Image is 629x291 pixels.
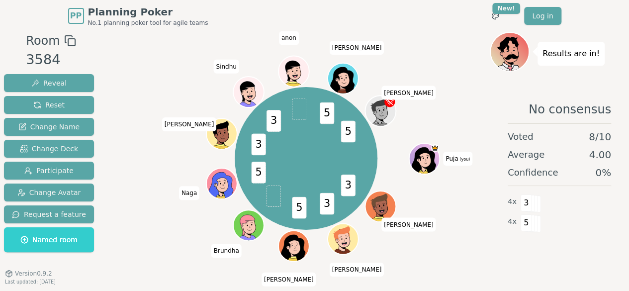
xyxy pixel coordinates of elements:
[292,197,306,219] span: 5
[4,184,94,201] button: Change Avatar
[521,214,532,231] span: 5
[330,262,384,276] span: Click to change your name
[162,117,217,131] span: Click to change your name
[31,78,67,88] span: Reveal
[213,59,239,73] span: Click to change your name
[521,194,532,211] span: 3
[26,50,76,70] div: 3584
[267,110,281,132] span: 3
[4,118,94,136] button: Change Name
[4,140,94,158] button: Change Deck
[17,188,81,197] span: Change Avatar
[508,216,517,227] span: 4 x
[262,272,316,286] span: Click to change your name
[70,10,82,22] span: PP
[320,102,334,124] span: 5
[26,32,60,50] span: Room
[381,86,436,99] span: Click to change your name
[524,7,561,25] a: Log in
[279,31,299,45] span: Click to change your name
[542,47,600,61] p: Results are in!
[211,244,242,258] span: Click to change your name
[589,130,611,144] span: 8 / 10
[18,122,80,132] span: Change Name
[251,162,266,184] span: 5
[4,205,94,223] button: Request a feature
[179,186,199,200] span: Click to change your name
[595,166,611,180] span: 0 %
[589,148,611,162] span: 4.00
[4,74,94,92] button: Reveal
[4,162,94,180] button: Participate
[492,3,521,14] div: New!
[431,144,439,152] span: Puja is the host
[458,157,470,162] span: (you)
[529,101,611,117] span: No consensus
[410,144,439,173] button: Click to change your avatar
[251,134,266,156] span: 3
[4,227,94,252] button: Named room
[88,19,208,27] span: No.1 planning poker tool for agile teams
[5,270,52,278] button: Version0.9.2
[508,166,558,180] span: Confidence
[381,217,436,231] span: Click to change your name
[68,5,208,27] a: PPPlanning PokerNo.1 planning poker tool for agile teams
[5,279,56,285] span: Last updated: [DATE]
[12,209,86,219] span: Request a feature
[20,144,78,154] span: Change Deck
[24,166,74,176] span: Participate
[341,121,355,143] span: 5
[508,130,534,144] span: Voted
[4,96,94,114] button: Reset
[88,5,208,19] span: Planning Poker
[330,41,384,55] span: Click to change your name
[15,270,52,278] span: Version 0.9.2
[508,196,517,207] span: 4 x
[341,175,355,196] span: 3
[320,193,334,215] span: 3
[20,235,78,245] span: Named room
[33,100,65,110] span: Reset
[443,152,472,166] span: Click to change your name
[508,148,544,162] span: Average
[486,7,504,25] button: New!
